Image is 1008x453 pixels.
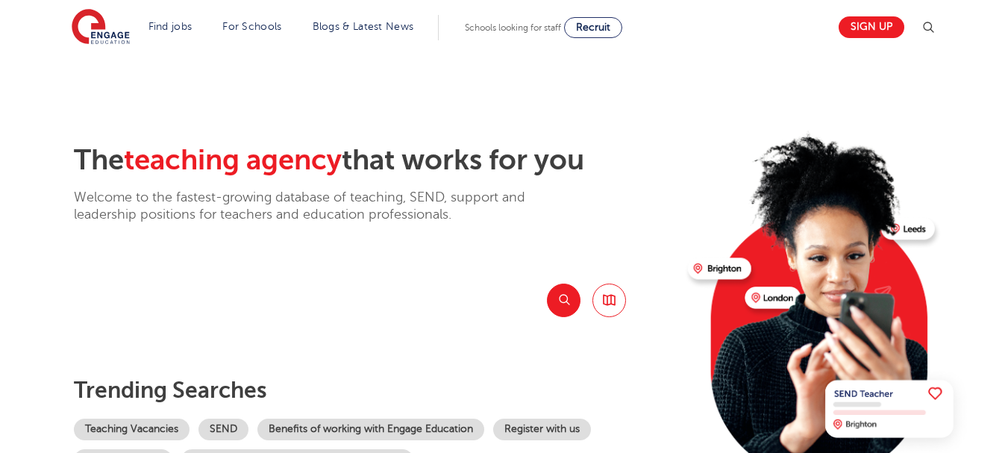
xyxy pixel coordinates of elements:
[74,419,190,440] a: Teaching Vacancies
[576,22,610,33] span: Recruit
[124,144,342,176] span: teaching agency
[313,21,414,32] a: Blogs & Latest News
[465,22,561,33] span: Schools looking for staff
[222,21,281,32] a: For Schools
[564,17,622,38] a: Recruit
[198,419,248,440] a: SEND
[74,143,676,178] h2: The that works for you
[547,284,580,317] button: Search
[72,9,130,46] img: Engage Education
[257,419,484,440] a: Benefits of working with Engage Education
[839,16,904,38] a: Sign up
[74,377,676,404] p: Trending searches
[74,189,566,224] p: Welcome to the fastest-growing database of teaching, SEND, support and leadership positions for t...
[493,419,591,440] a: Register with us
[148,21,192,32] a: Find jobs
